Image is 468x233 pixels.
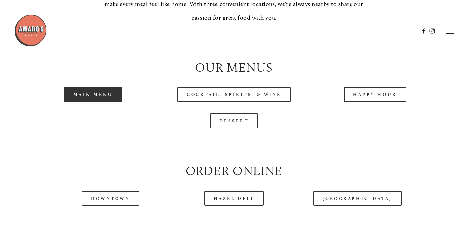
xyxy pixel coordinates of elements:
[64,87,122,102] a: Main Menu
[344,87,406,102] a: Happy Hour
[28,162,440,179] h2: Order Online
[14,14,47,47] img: Amaro's Table
[28,59,440,76] h2: Our Menus
[313,191,402,206] a: [GEOGRAPHIC_DATA]
[177,87,291,102] a: Cocktail, Spirits, & Wine
[204,191,264,206] a: Hazel Dell
[210,113,258,128] a: Dessert
[82,191,139,206] a: Downtown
